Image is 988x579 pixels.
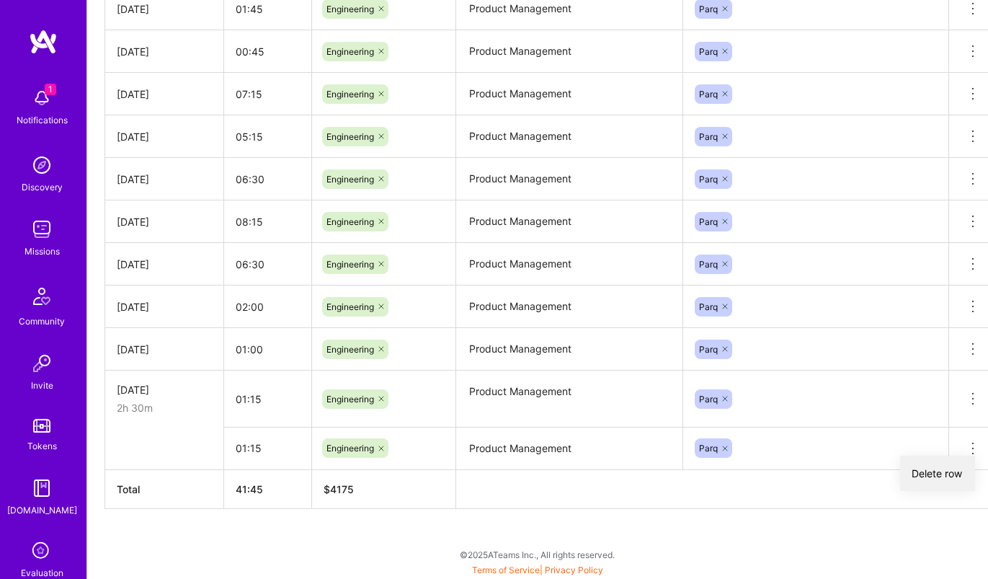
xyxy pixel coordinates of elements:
textarea: Product Management [458,287,681,327]
div: [DATE] [117,342,212,357]
a: Terms of Service [472,565,540,575]
span: | [472,565,603,575]
input: HH:MM [224,118,311,156]
div: [DATE] [117,1,212,17]
div: [DATE] [117,87,212,102]
input: HH:MM [224,75,311,113]
a: Privacy Policy [545,565,603,575]
textarea: Product Management [458,330,681,369]
span: Parq [699,131,718,142]
span: Engineering [326,89,374,100]
img: tokens [33,419,50,433]
div: [DATE] [117,129,212,144]
span: Parq [699,216,718,227]
div: [DATE] [117,214,212,229]
div: [DATE] [117,172,212,187]
img: Invite [27,349,56,378]
div: [DATE] [117,44,212,59]
div: [DOMAIN_NAME] [7,503,77,518]
img: discovery [27,151,56,180]
span: Parq [699,344,718,355]
span: Engineering [326,301,374,312]
span: Parq [699,259,718,270]
span: Engineering [326,259,374,270]
span: Engineering [326,394,374,405]
textarea: Product Management [458,117,681,156]
textarea: Product Management [458,74,681,114]
i: icon SelectionTeam [28,538,55,565]
textarea: Product Management [458,372,681,426]
input: HH:MM [224,32,311,71]
div: Discovery [22,180,63,195]
div: Notifications [17,112,68,128]
div: © 2025 ATeams Inc., All rights reserved. [86,536,988,573]
span: Parq [699,4,718,14]
div: [DATE] [117,382,212,397]
div: [DATE] [117,299,212,314]
span: Engineering [326,174,374,185]
span: Engineering [326,344,374,355]
textarea: Product Management [458,429,681,469]
div: Invite [31,378,53,393]
textarea: Product Management [458,32,681,71]
textarea: Product Management [458,202,681,242]
th: 41:45 [224,469,312,508]
div: 2h 30m [117,400,212,415]
span: Engineering [326,46,374,57]
img: logo [29,29,58,55]
span: Parq [699,394,718,405]
input: HH:MM [224,245,311,283]
button: Delete row [900,456,975,491]
textarea: Product Management [458,244,681,284]
th: Total [105,469,224,508]
img: bell [27,84,56,112]
span: $ 4175 [324,483,354,495]
div: [DATE] [117,257,212,272]
input: HH:MM [224,429,311,467]
div: Community [19,314,65,329]
span: Parq [699,301,718,312]
span: Parq [699,174,718,185]
input: HH:MM [224,330,311,368]
textarea: Product Management [458,159,681,199]
input: HH:MM [224,160,311,198]
input: HH:MM [224,380,311,418]
span: 1 [45,84,56,95]
div: Tokens [27,438,57,454]
img: guide book [27,474,56,503]
input: HH:MM [224,288,311,326]
img: Community [25,279,59,314]
span: Engineering [326,443,374,454]
span: Engineering [326,131,374,142]
span: Parq [699,89,718,100]
span: Parq [699,443,718,454]
img: teamwork [27,215,56,244]
input: HH:MM [224,203,311,241]
div: Missions [25,244,60,259]
span: Engineering [326,4,374,14]
span: Parq [699,46,718,57]
span: Engineering [326,216,374,227]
